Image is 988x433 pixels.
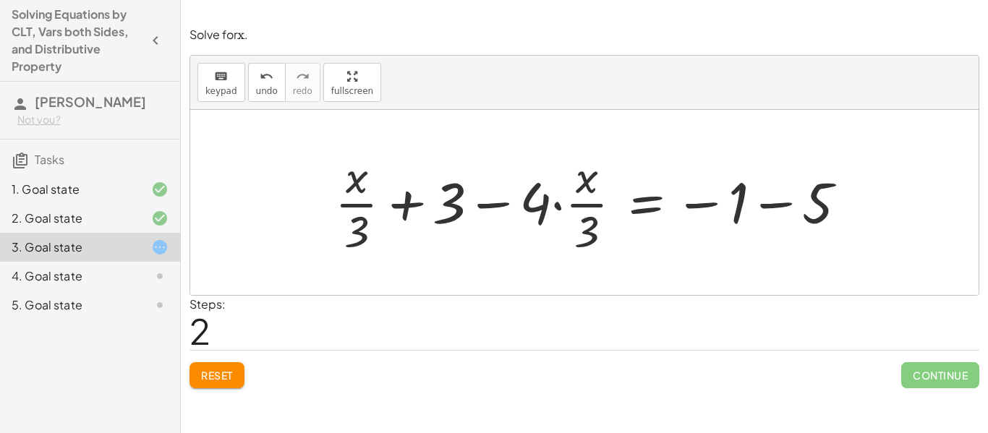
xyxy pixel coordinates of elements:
div: 4. Goal state [12,267,128,285]
button: fullscreen [323,63,381,102]
div: Not you? [17,113,169,127]
span: 2 [189,309,210,353]
i: Task finished and correct. [151,181,169,198]
i: undo [260,68,273,85]
i: Task started. [151,239,169,256]
button: keyboardkeypad [197,63,245,102]
div: 3. Goal state [12,239,128,256]
div: 2. Goal state [12,210,128,227]
span: x [237,27,244,43]
span: keypad [205,86,237,96]
label: Steps: [189,296,226,312]
button: undoundo [248,63,286,102]
span: undo [256,86,278,96]
span: Reset [201,369,233,382]
div: 5. Goal state [12,296,128,314]
span: Tasks [35,152,64,167]
i: Task finished and correct. [151,210,169,227]
button: Reset [189,362,244,388]
p: Solve for . [189,27,979,43]
button: redoredo [285,63,320,102]
span: redo [293,86,312,96]
i: keyboard [214,68,228,85]
i: Task not started. [151,267,169,285]
h4: Solving Equations by CLT, Vars both Sides, and Distributive Property [12,6,142,75]
span: fullscreen [331,86,373,96]
div: 1. Goal state [12,181,128,198]
i: Task not started. [151,296,169,314]
span: [PERSON_NAME] [35,93,146,110]
i: redo [296,68,310,85]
